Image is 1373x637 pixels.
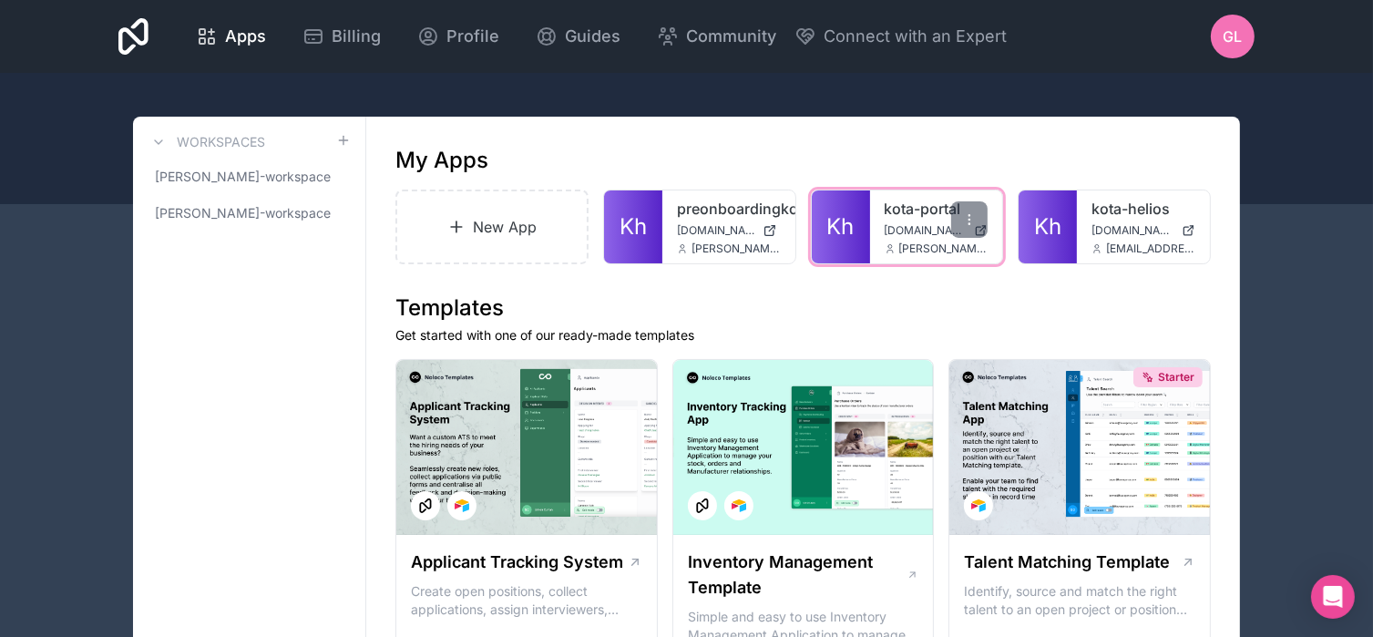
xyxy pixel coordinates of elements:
a: Kh [812,190,870,263]
span: Profile [446,24,499,49]
a: [PERSON_NAME]-workspace [148,197,351,230]
a: Kh [1019,190,1077,263]
span: [PERSON_NAME]-workspace [155,168,331,186]
span: Billing [332,24,381,49]
span: Kh [827,212,855,241]
a: preonboardingkotahub [677,198,781,220]
img: Airtable Logo [455,498,469,513]
a: [DOMAIN_NAME] [677,223,781,238]
a: [DOMAIN_NAME] [885,223,989,238]
a: Billing [288,16,395,57]
h1: Inventory Management Template [688,550,907,601]
p: Get started with one of our ready-made templates [395,326,1211,344]
p: Identify, source and match the right talent to an open project or position with our Talent Matchi... [964,582,1195,619]
span: [DOMAIN_NAME] [1091,223,1174,238]
span: [PERSON_NAME][EMAIL_ADDRESS][DOMAIN_NAME] [899,241,989,256]
p: Create open positions, collect applications, assign interviewers, centralise candidate feedback a... [411,582,642,619]
span: Guides [565,24,620,49]
h1: Talent Matching Template [964,550,1170,575]
h1: Applicant Tracking System [411,550,623,575]
div: Open Intercom Messenger [1311,575,1355,619]
a: Apps [181,16,281,57]
span: [PERSON_NAME][EMAIL_ADDRESS][DOMAIN_NAME] [692,241,781,256]
span: Starter [1158,370,1194,385]
a: Community [642,16,791,57]
a: kota-portal [885,198,989,220]
span: [DOMAIN_NAME] [885,223,968,238]
span: Kh [620,212,647,241]
button: Connect with an Expert [794,24,1007,49]
span: Connect with an Expert [824,24,1007,49]
span: Apps [225,24,266,49]
h1: Templates [395,293,1211,323]
img: Airtable Logo [971,498,986,513]
span: [DOMAIN_NAME] [677,223,755,238]
a: Profile [403,16,514,57]
span: Community [686,24,776,49]
a: Guides [521,16,635,57]
span: Kh [1034,212,1061,241]
h3: Workspaces [177,133,265,151]
span: GL [1224,26,1243,47]
span: [EMAIL_ADDRESS][DOMAIN_NAME] [1106,241,1195,256]
a: Kh [604,190,662,263]
h1: My Apps [395,146,488,175]
a: New App [395,190,589,264]
a: Workspaces [148,131,265,153]
img: Airtable Logo [732,498,746,513]
a: kota-helios [1091,198,1195,220]
a: [DOMAIN_NAME] [1091,223,1195,238]
a: [PERSON_NAME]-workspace [148,160,351,193]
span: [PERSON_NAME]-workspace [155,204,331,222]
